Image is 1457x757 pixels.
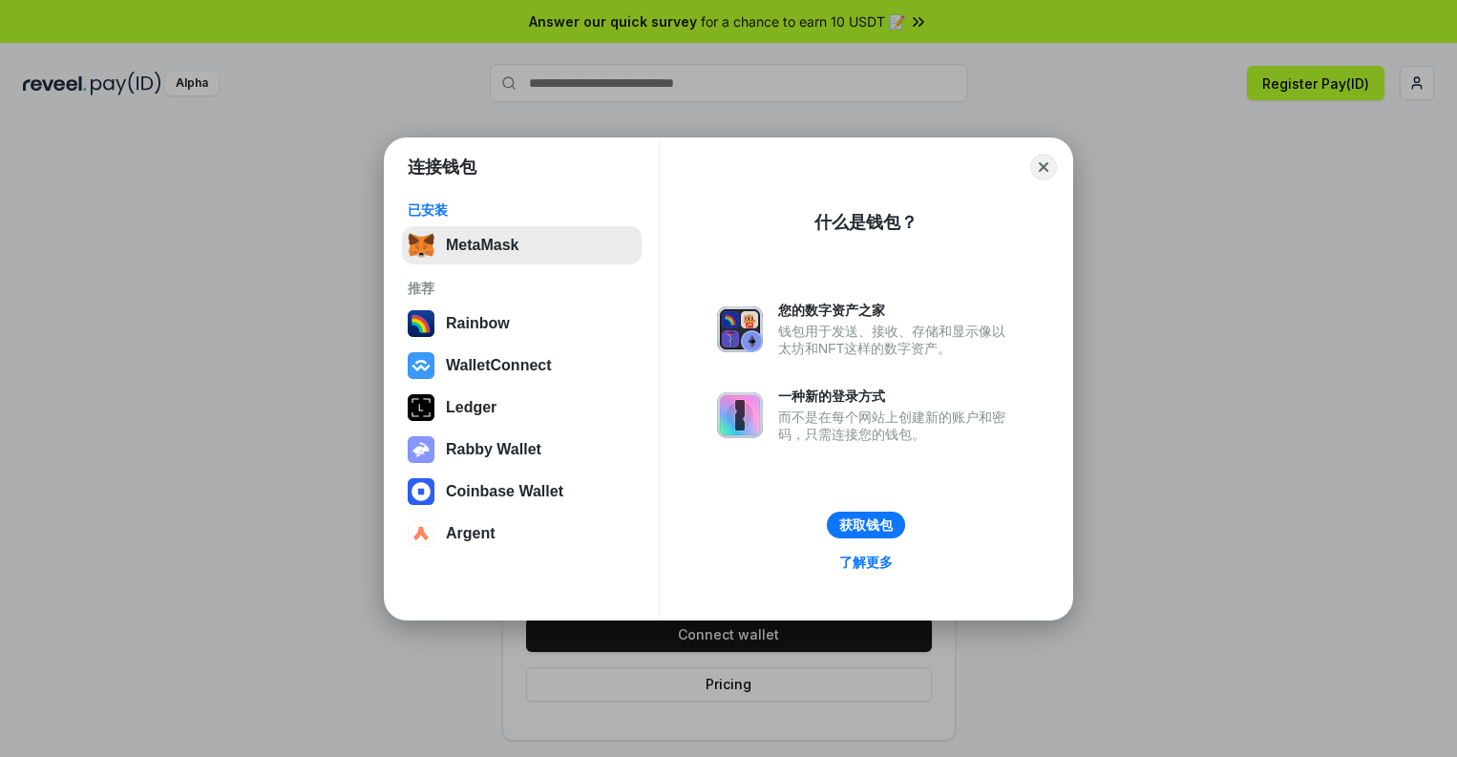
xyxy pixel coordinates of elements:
img: svg+xml,%3Csvg%20xmlns%3D%22http%3A%2F%2Fwww.w3.org%2F2000%2Fsvg%22%20fill%3D%22none%22%20viewBox... [717,306,763,352]
img: svg+xml,%3Csvg%20width%3D%2228%22%20height%3D%2228%22%20viewBox%3D%220%200%2028%2028%22%20fill%3D... [408,478,434,505]
div: Coinbase Wallet [446,483,563,500]
div: 了解更多 [839,554,893,571]
div: Ledger [446,399,496,416]
div: 已安装 [408,201,636,219]
button: WalletConnect [402,347,642,385]
div: Rainbow [446,315,510,332]
div: MetaMask [446,237,518,254]
img: svg+xml,%3Csvg%20xmlns%3D%22http%3A%2F%2Fwww.w3.org%2F2000%2Fsvg%22%20width%3D%2228%22%20height%3... [408,394,434,421]
img: svg+xml,%3Csvg%20width%3D%2228%22%20height%3D%2228%22%20viewBox%3D%220%200%2028%2028%22%20fill%3D... [408,352,434,379]
div: Rabby Wallet [446,441,541,458]
div: 获取钱包 [839,516,893,534]
button: MetaMask [402,226,642,264]
div: 推荐 [408,280,636,297]
button: Rabby Wallet [402,431,642,469]
button: Close [1030,154,1057,180]
button: Ledger [402,389,642,427]
div: 什么是钱包？ [814,211,918,234]
div: 钱包用于发送、接收、存储和显示像以太坊和NFT这样的数字资产。 [778,323,1015,357]
img: svg+xml,%3Csvg%20width%3D%2228%22%20height%3D%2228%22%20viewBox%3D%220%200%2028%2028%22%20fill%3D... [408,520,434,547]
button: Argent [402,515,642,553]
div: 一种新的登录方式 [778,388,1015,405]
button: 获取钱包 [827,512,905,538]
button: Rainbow [402,305,642,343]
div: Argent [446,525,496,542]
img: svg+xml,%3Csvg%20xmlns%3D%22http%3A%2F%2Fwww.w3.org%2F2000%2Fsvg%22%20fill%3D%22none%22%20viewBox... [717,392,763,438]
div: 您的数字资产之家 [778,302,1015,319]
a: 了解更多 [828,550,904,575]
img: svg+xml,%3Csvg%20fill%3D%22none%22%20height%3D%2233%22%20viewBox%3D%220%200%2035%2033%22%20width%... [408,232,434,259]
img: svg+xml,%3Csvg%20width%3D%22120%22%20height%3D%22120%22%20viewBox%3D%220%200%20120%20120%22%20fil... [408,310,434,337]
h1: 连接钱包 [408,156,476,179]
div: WalletConnect [446,357,552,374]
div: 而不是在每个网站上创建新的账户和密码，只需连接您的钱包。 [778,409,1015,443]
img: svg+xml,%3Csvg%20xmlns%3D%22http%3A%2F%2Fwww.w3.org%2F2000%2Fsvg%22%20fill%3D%22none%22%20viewBox... [408,436,434,463]
button: Coinbase Wallet [402,473,642,511]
